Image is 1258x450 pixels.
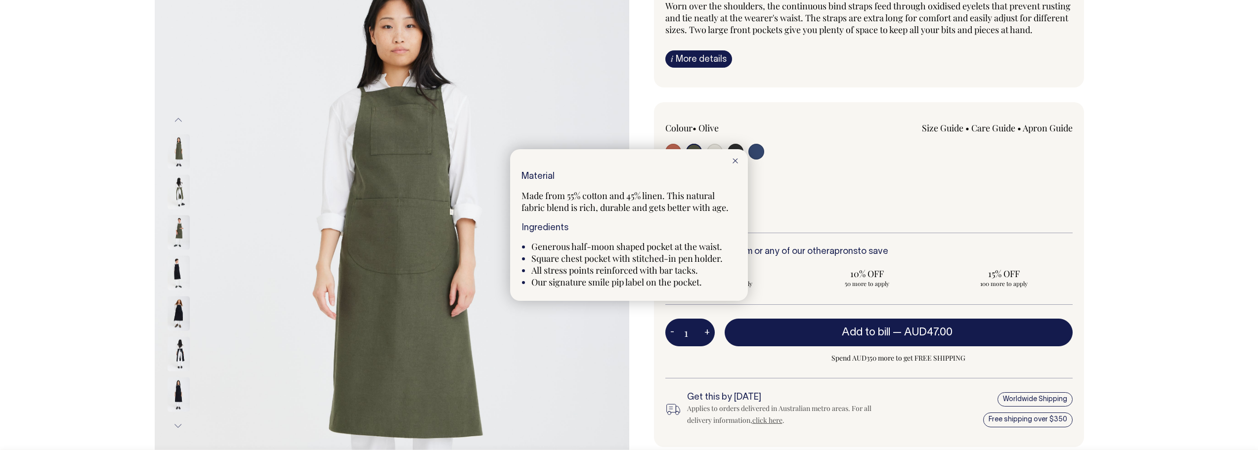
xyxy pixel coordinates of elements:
span: Made from 55% cotton and 45% linen. This natural fabric blend is rich, durable and gets better wi... [521,190,729,213]
span: Square chest pocket with stitched-in pen holder. [531,252,723,264]
span: All stress points reinforced with bar tacks. [531,264,698,276]
span: Our signature smile pip label on the pocket. [531,276,702,288]
h6: Ingredients [521,223,737,233]
h6: Material [521,172,737,182]
span: Generous half-moon shaped pocket at the waist. [531,241,722,252]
